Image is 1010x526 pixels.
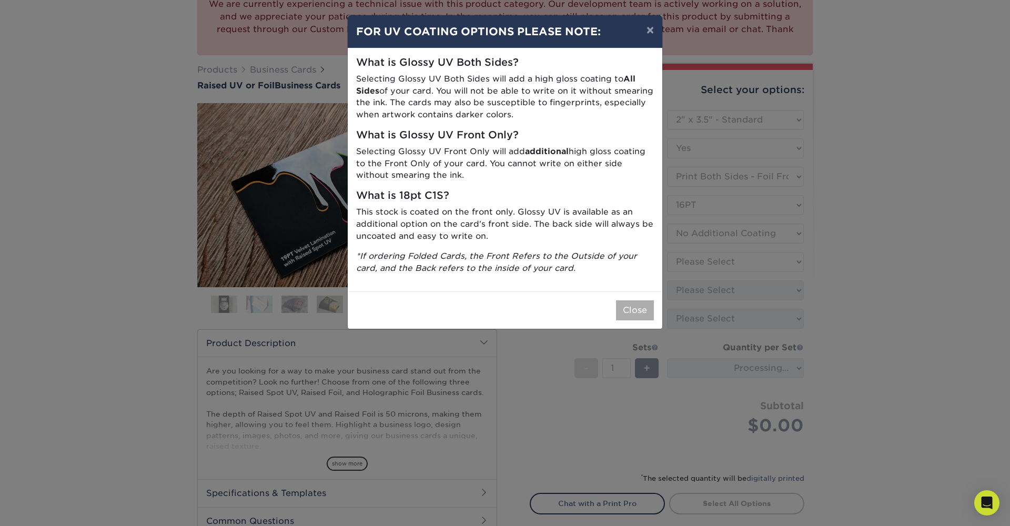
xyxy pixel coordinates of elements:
[525,146,569,156] strong: additional
[356,251,637,273] i: *If ordering Folded Cards, the Front Refers to the Outside of your card, and the Back refers to t...
[356,190,654,202] h5: What is 18pt C1S?
[638,15,662,45] button: ×
[616,300,654,320] button: Close
[356,73,654,121] p: Selecting Glossy UV Both Sides will add a high gloss coating to of your card. You will not be abl...
[356,206,654,242] p: This stock is coated on the front only. Glossy UV is available as an additional option on the car...
[974,490,999,515] div: Open Intercom Messenger
[356,74,635,96] strong: All Sides
[356,129,654,141] h5: What is Glossy UV Front Only?
[356,57,654,69] h5: What is Glossy UV Both Sides?
[356,146,654,181] p: Selecting Glossy UV Front Only will add high gloss coating to the Front Only of your card. You ca...
[356,24,654,39] h4: FOR UV COATING OPTIONS PLEASE NOTE:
